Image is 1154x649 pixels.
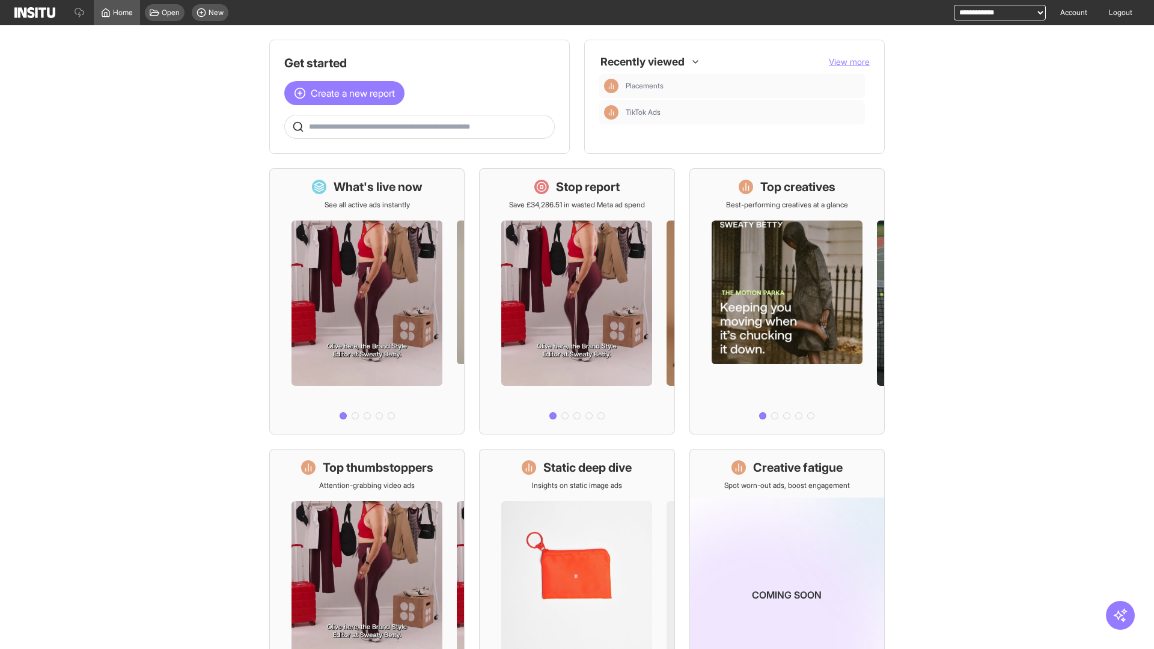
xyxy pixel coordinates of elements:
span: New [209,8,224,17]
div: Insights [604,105,618,120]
span: TikTok Ads [626,108,661,117]
button: Create a new report [284,81,405,105]
a: Top creativesBest-performing creatives at a glance [689,168,885,434]
span: View more [829,56,870,67]
p: Insights on static image ads [532,481,622,490]
p: Best-performing creatives at a glance [726,200,848,210]
span: Placements [626,81,664,91]
h1: Top thumbstoppers [323,459,433,476]
span: Open [162,8,180,17]
h1: Stop report [556,178,620,195]
span: Home [113,8,133,17]
a: What's live nowSee all active ads instantly [269,168,465,434]
span: Create a new report [311,86,395,100]
p: Attention-grabbing video ads [319,481,415,490]
span: TikTok Ads [626,108,860,117]
h1: What's live now [334,178,423,195]
h1: Top creatives [760,178,835,195]
a: Stop reportSave £34,286.51 in wasted Meta ad spend [479,168,674,434]
img: Logo [14,7,55,18]
p: Save £34,286.51 in wasted Meta ad spend [509,200,645,210]
div: Insights [604,79,618,93]
p: See all active ads instantly [325,200,410,210]
span: Placements [626,81,860,91]
h1: Get started [284,55,555,72]
h1: Static deep dive [543,459,632,476]
button: View more [829,56,870,68]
